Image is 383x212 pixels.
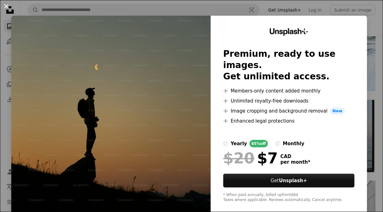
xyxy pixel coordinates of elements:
[223,107,355,115] li: Image cropping and background removal
[223,174,355,188] button: GetUnsplash+
[223,48,355,82] h2: Premium, ready to use images. Get unlimited access.
[283,140,305,147] div: monthly
[223,150,254,166] span: $20
[280,159,310,165] span: per month *
[279,178,307,183] strong: Unsplash+
[223,193,355,203] div: * When paid annually, billed upfront $84 Taxes where applicable. Renews automatically. Cancel any...
[275,141,280,146] input: monthly
[249,140,268,147] div: 65% off
[330,107,345,115] span: New
[223,97,355,105] li: Unlimited royalty-free downloads
[223,150,278,166] div: $7
[231,140,247,147] div: yearly
[223,87,355,95] li: Members-only content added monthly
[223,117,355,125] li: Enhanced legal protections
[280,154,310,159] span: CAD
[223,141,228,146] input: yearly65%off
